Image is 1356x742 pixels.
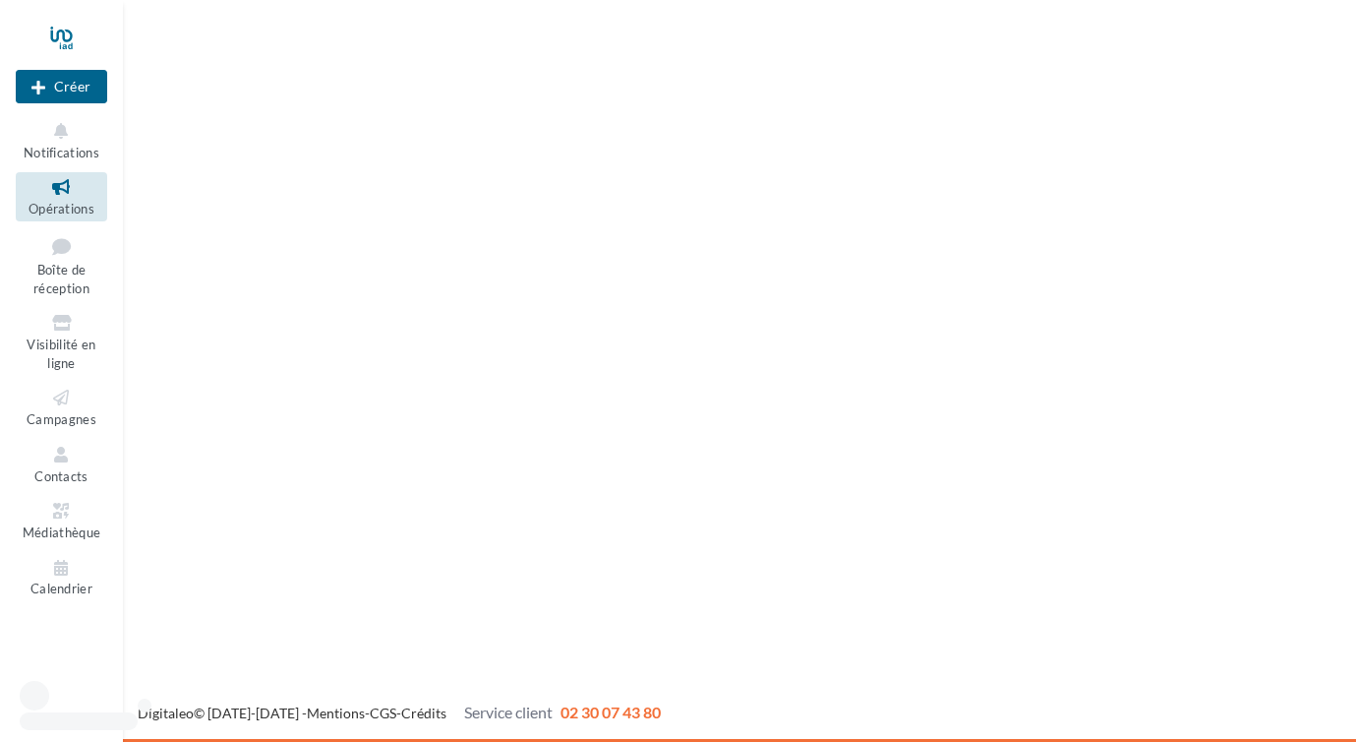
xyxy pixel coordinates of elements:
[29,201,94,216] span: Opérations
[16,70,107,103] button: Créer
[560,703,661,721] span: 02 30 07 43 80
[16,172,107,220] a: Opérations
[16,70,107,103] div: Nouvelle campagne
[401,705,446,721] a: Crédits
[16,116,107,164] button: Notifications
[16,383,107,431] a: Campagnes
[24,145,99,160] span: Notifications
[16,553,107,601] a: Calendrier
[33,262,89,296] span: Boîte de réception
[307,705,365,721] a: Mentions
[16,308,107,375] a: Visibilité en ligne
[464,703,553,721] span: Service client
[23,525,101,540] span: Médiathèque
[138,705,661,721] span: © [DATE]-[DATE] - - -
[30,582,92,597] span: Calendrier
[16,496,107,544] a: Médiathèque
[27,337,95,371] span: Visibilité en ligne
[16,229,107,301] a: Boîte de réception
[16,440,107,488] a: Contacts
[138,705,194,721] a: Digitaleo
[27,411,96,427] span: Campagnes
[34,468,88,484] span: Contacts
[370,705,396,721] a: CGS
